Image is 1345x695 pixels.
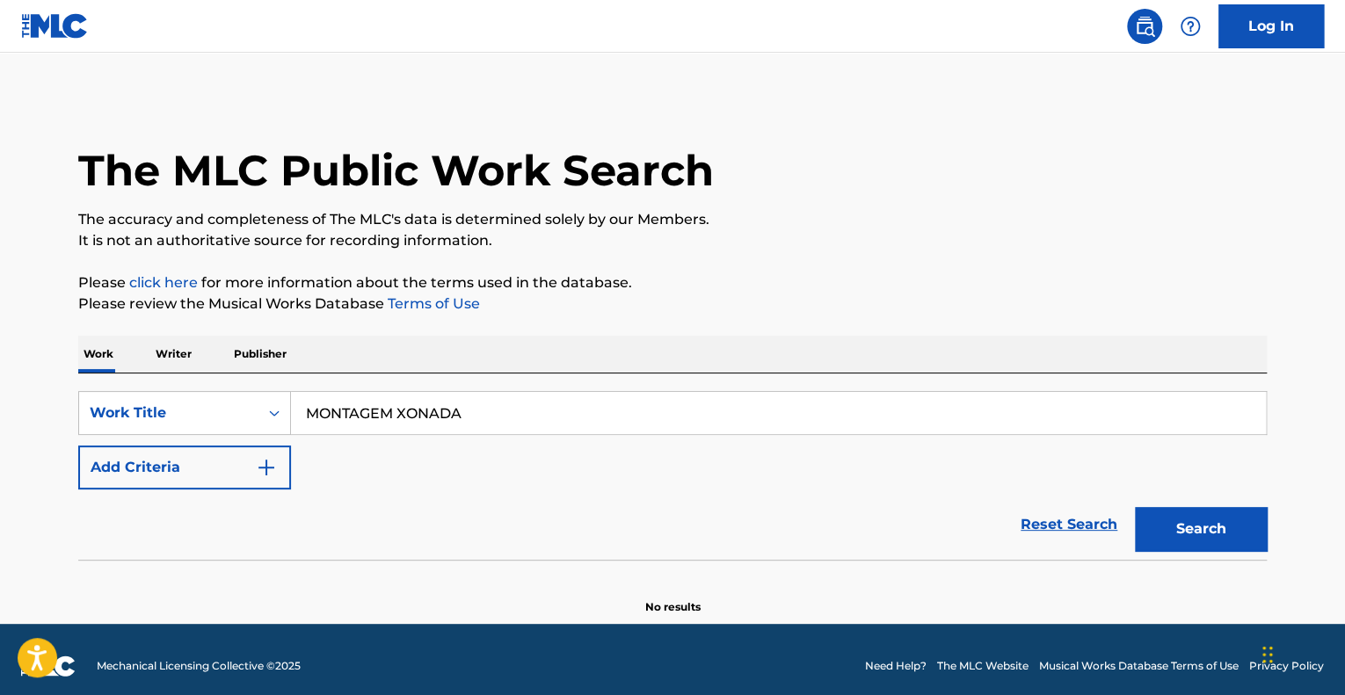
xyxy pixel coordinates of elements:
button: Search [1135,507,1267,551]
a: click here [129,274,198,291]
p: The accuracy and completeness of The MLC's data is determined solely by our Members. [78,209,1267,230]
div: Help [1173,9,1208,44]
p: Writer [150,336,197,373]
a: Terms of Use [384,295,480,312]
a: Public Search [1127,9,1162,44]
a: Reset Search [1012,505,1126,544]
a: Privacy Policy [1249,658,1324,674]
div: Work Title [90,402,248,424]
img: MLC Logo [21,13,89,39]
p: Please for more information about the terms used in the database. [78,272,1267,293]
a: Need Help? [865,658,927,674]
img: 9d2ae6d4665cec9f34b9.svg [256,457,277,478]
a: Musical Works Database Terms of Use [1039,658,1239,674]
span: Mechanical Licensing Collective © 2025 [97,658,301,674]
a: Log In [1218,4,1324,48]
img: search [1134,16,1155,37]
form: Search Form [78,391,1267,560]
h1: The MLC Public Work Search [78,144,714,197]
p: Publisher [229,336,292,373]
a: The MLC Website [937,658,1029,674]
div: Drag [1262,628,1273,681]
img: help [1180,16,1201,37]
iframe: Chat Widget [1257,611,1345,695]
p: Work [78,336,119,373]
button: Add Criteria [78,445,291,489]
p: Please review the Musical Works Database [78,293,1267,315]
p: It is not an authoritative source for recording information. [78,230,1267,251]
p: No results [645,578,701,615]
